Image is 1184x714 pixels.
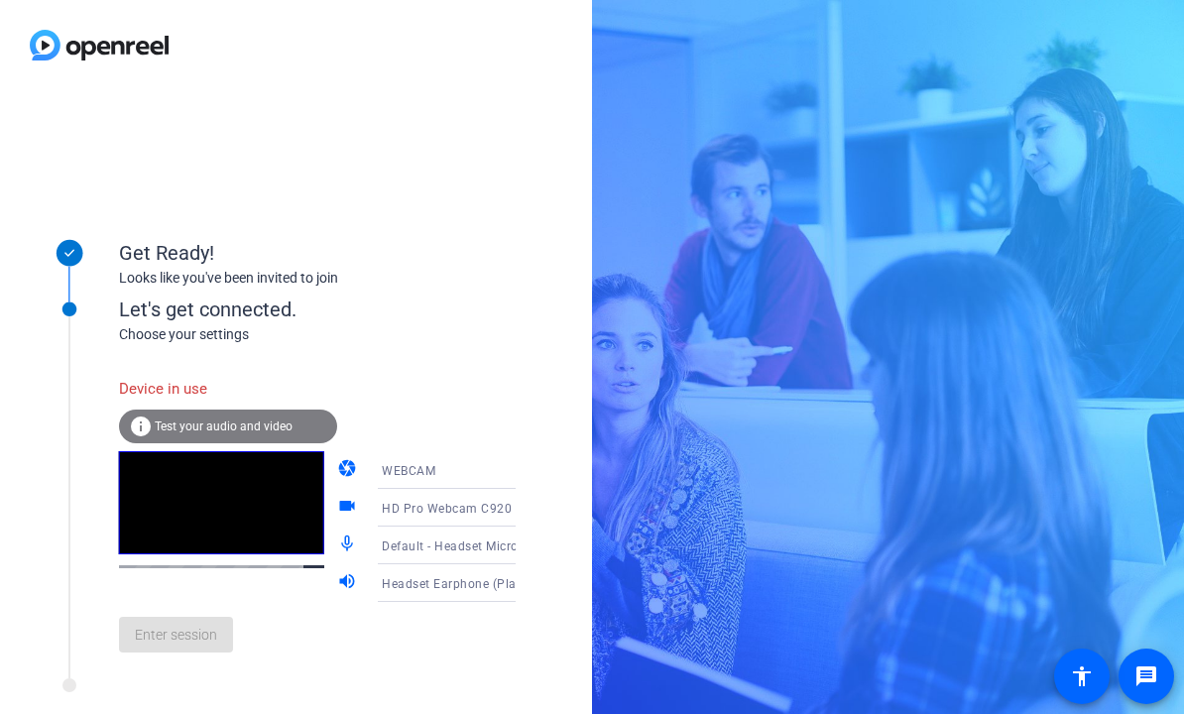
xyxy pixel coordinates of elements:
div: Let's get connected. [119,295,556,324]
mat-icon: info [129,415,153,438]
mat-icon: volume_up [337,571,361,595]
mat-icon: camera [337,458,361,482]
span: Test your audio and video [155,419,293,433]
mat-icon: mic_none [337,534,361,557]
div: Choose your settings [119,324,556,345]
mat-icon: message [1134,664,1158,688]
div: Get Ready! [119,238,516,268]
span: WEBCAM [382,464,435,478]
span: Default - Headset Microphone (Plantronics Blackwire 5210 Series) [382,537,764,553]
div: Looks like you've been invited to join [119,268,516,289]
span: Headset Earphone (Plantronics Blackwire 5210 Series) [382,575,698,591]
div: Device in use [119,368,337,411]
span: HD Pro Webcam C920 (046d:08e5) [382,500,586,516]
mat-icon: videocam [337,496,361,520]
mat-icon: accessibility [1070,664,1094,688]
